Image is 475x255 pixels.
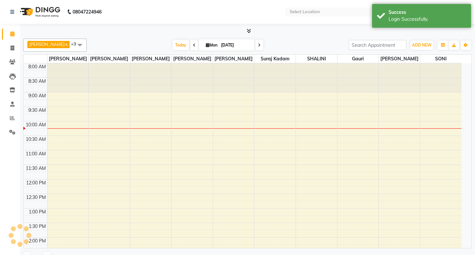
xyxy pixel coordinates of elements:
span: [PERSON_NAME] [47,55,89,63]
span: Suraj Kadam [254,55,296,63]
div: 8:00 AM [27,63,47,70]
div: 12:30 PM [25,194,47,201]
span: SONI [420,55,461,63]
div: 11:30 AM [24,165,47,172]
b: 08047224946 [73,3,102,21]
div: 11:00 AM [24,150,47,157]
span: [PERSON_NAME] [130,55,172,63]
button: ADD NEW [410,41,433,50]
div: Select Location [290,9,320,15]
span: Mon [204,43,219,48]
div: 12:00 PM [25,179,47,186]
div: Login Successfully. [389,16,466,23]
span: ADD NEW [412,43,431,48]
span: Today [173,40,189,50]
span: [PERSON_NAME] [213,55,254,63]
span: [PERSON_NAME] [29,42,65,47]
div: 1:30 PM [27,223,47,230]
img: logo [17,3,62,21]
input: Search Appointment [349,40,406,50]
span: SHALINI [296,55,337,63]
div: 9:30 AM [27,107,47,114]
span: [PERSON_NAME] [379,55,420,63]
input: 2025-09-01 [219,40,252,50]
span: [PERSON_NAME] [172,55,213,63]
div: 10:30 AM [24,136,47,143]
div: 1:00 PM [27,208,47,215]
div: 8:30 AM [27,78,47,85]
div: 2:00 PM [27,238,47,244]
span: Gauri [337,55,379,63]
span: +9 [71,41,81,47]
div: Success [389,9,466,16]
div: 10:00 AM [24,121,47,128]
div: 9:00 AM [27,92,47,99]
a: x [65,42,68,47]
span: [PERSON_NAME] [89,55,130,63]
